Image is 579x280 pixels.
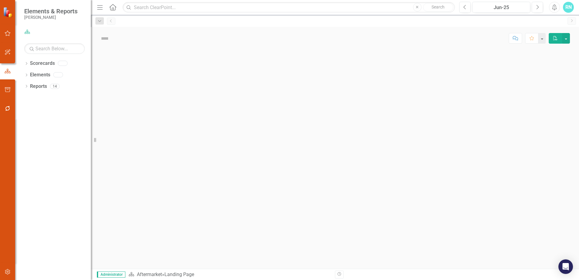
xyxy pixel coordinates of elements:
[100,34,110,43] img: Not Defined
[30,83,47,90] a: Reports
[164,272,194,277] div: Landing Page
[50,84,60,89] div: 14
[432,5,445,9] span: Search
[24,15,78,20] small: [PERSON_NAME]
[475,4,528,11] div: Jun-25
[563,2,574,13] button: RN
[97,272,125,278] span: Administrator
[472,2,530,13] button: Jun-25
[30,72,50,78] a: Elements
[423,3,453,12] button: Search
[128,271,330,278] div: »
[558,259,573,274] div: Open Intercom Messenger
[30,60,55,67] a: Scorecards
[137,272,162,277] a: Aftermarket
[24,43,85,54] input: Search Below...
[123,2,455,13] input: Search ClearPoint...
[24,8,78,15] span: Elements & Reports
[3,7,14,18] img: ClearPoint Strategy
